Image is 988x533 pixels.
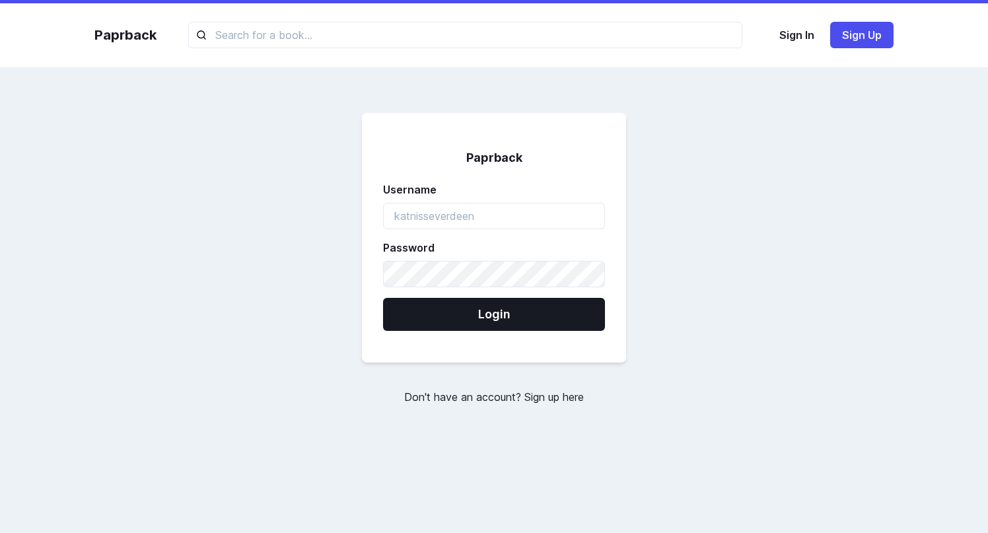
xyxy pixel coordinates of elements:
input: Search for a book... [188,22,742,48]
button: Login [383,298,605,331]
button: Sign Up [830,22,894,48]
a: Paprback [94,25,157,45]
button: Sign In [769,22,825,48]
input: username [383,203,605,229]
a: Back to homepage [466,145,522,171]
label: Username [383,182,597,197]
a: Don't have an account? Sign up here [404,389,584,405]
h2: Paprback [466,145,522,171]
label: Password [383,240,597,256]
input: Password [383,261,605,287]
